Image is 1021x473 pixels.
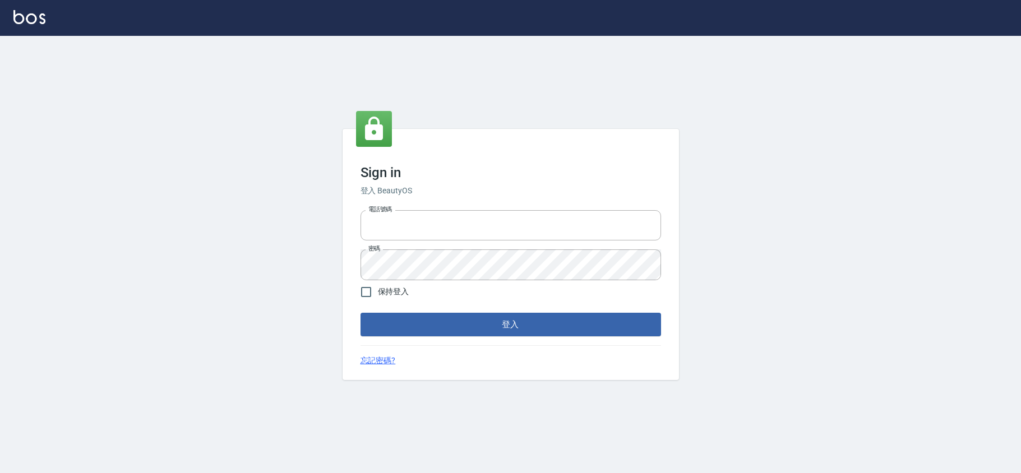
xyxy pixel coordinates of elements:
[13,10,45,24] img: Logo
[361,165,661,180] h3: Sign in
[378,286,409,298] span: 保持登入
[368,205,392,214] label: 電話號碼
[361,355,396,367] a: 忘記密碼?
[368,244,380,253] label: 密碼
[361,185,661,197] h6: 登入 BeautyOS
[361,313,661,336] button: 登入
